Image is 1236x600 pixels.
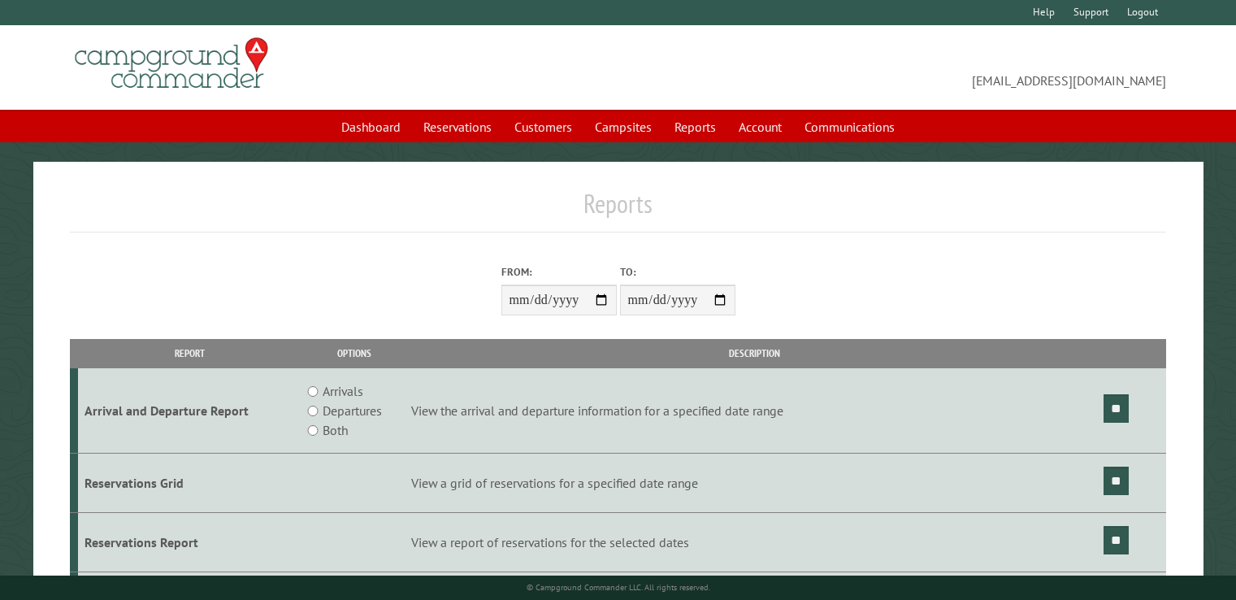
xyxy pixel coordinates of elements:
[409,339,1101,367] th: Description
[301,339,409,367] th: Options
[78,454,301,513] td: Reservations Grid
[729,111,791,142] a: Account
[332,111,410,142] a: Dashboard
[665,111,726,142] a: Reports
[409,368,1101,454] td: View the arrival and departure information for a specified date range
[414,111,501,142] a: Reservations
[505,111,582,142] a: Customers
[795,111,904,142] a: Communications
[78,512,301,572] td: Reservations Report
[501,264,617,280] label: From:
[70,188,1166,233] h1: Reports
[323,381,363,401] label: Arrivals
[618,45,1166,90] span: [EMAIL_ADDRESS][DOMAIN_NAME]
[78,368,301,454] td: Arrival and Departure Report
[323,401,382,420] label: Departures
[527,582,710,593] small: © Campground Commander LLC. All rights reserved.
[585,111,661,142] a: Campsites
[78,339,301,367] th: Report
[323,420,348,440] label: Both
[620,264,735,280] label: To:
[70,32,273,95] img: Campground Commander
[409,512,1101,572] td: View a report of reservations for the selected dates
[409,454,1101,513] td: View a grid of reservations for a specified date range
